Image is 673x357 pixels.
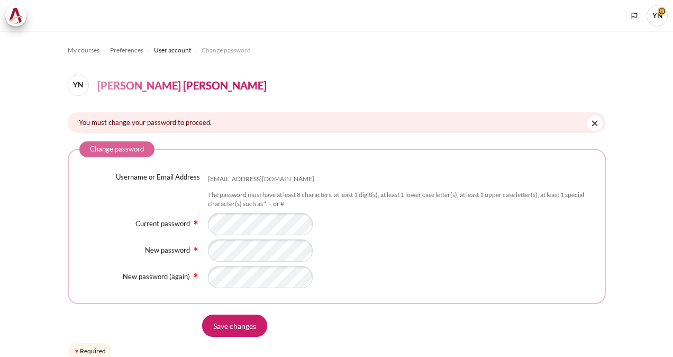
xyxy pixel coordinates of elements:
[68,75,89,96] span: YN
[97,77,267,93] h4: [PERSON_NAME] [PERSON_NAME]
[626,8,642,24] button: Languages
[647,5,668,26] span: YN
[8,8,23,24] img: Architeck
[192,245,200,253] img: Required
[116,172,200,183] label: Username or Email Address
[192,245,200,251] span: Required
[110,46,143,55] span: Preferences
[68,44,99,57] a: My courses
[135,219,190,228] label: Current password
[202,315,267,337] input: Save changes
[647,5,668,26] a: User menu
[68,46,99,55] span: My courses
[202,44,251,57] a: Change password
[192,272,200,278] span: Required
[123,272,190,281] label: New password (again)
[68,75,93,96] a: YN
[202,46,251,55] span: Change password
[110,44,143,57] a: Preferences
[208,191,594,209] div: The password must have at least 8 characters, at least 1 digit(s), at least 1 lower case letter(s...
[68,112,606,133] div: You must change your password to proceed.
[192,271,200,280] img: Required
[192,218,200,227] img: Required
[145,246,190,254] label: New password
[5,5,32,26] a: Architeck Architeck
[68,42,606,59] nav: Navigation bar
[154,46,191,55] span: User account
[208,175,314,184] div: [EMAIL_ADDRESS][DOMAIN_NAME]
[192,218,200,225] span: Required
[74,348,80,354] img: Required field
[79,141,154,157] legend: Change password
